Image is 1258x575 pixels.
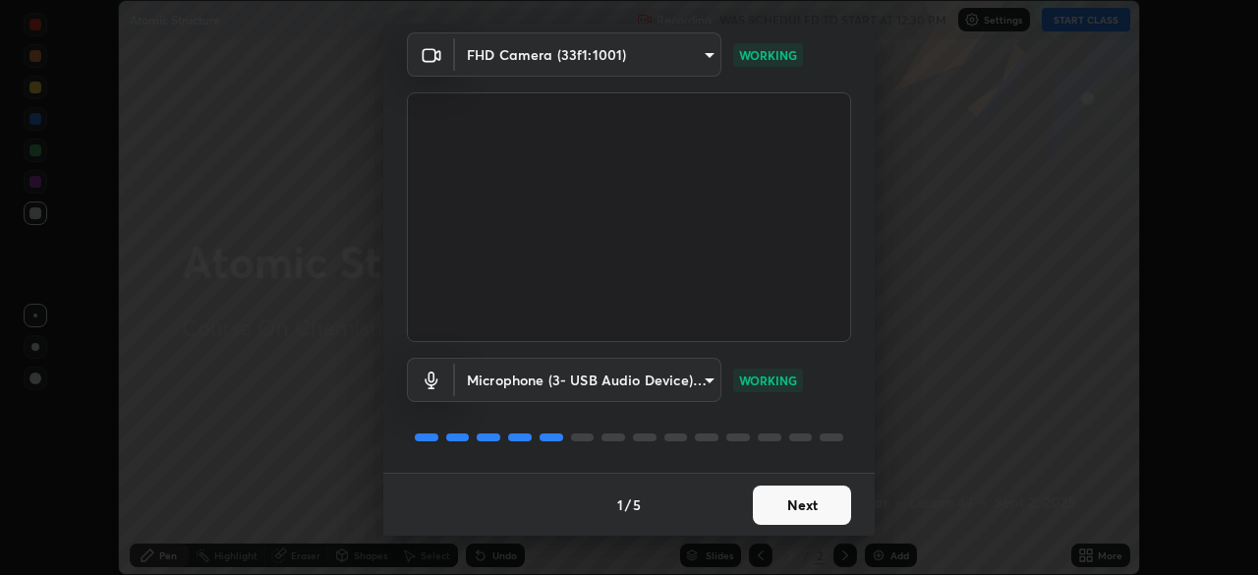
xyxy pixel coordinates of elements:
h4: / [625,494,631,515]
button: Next [753,486,851,525]
p: WORKING [739,372,797,389]
h4: 1 [617,494,623,515]
p: WORKING [739,46,797,64]
div: FHD Camera (33f1:1001) [455,32,721,77]
h4: 5 [633,494,641,515]
div: FHD Camera (33f1:1001) [455,358,721,402]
